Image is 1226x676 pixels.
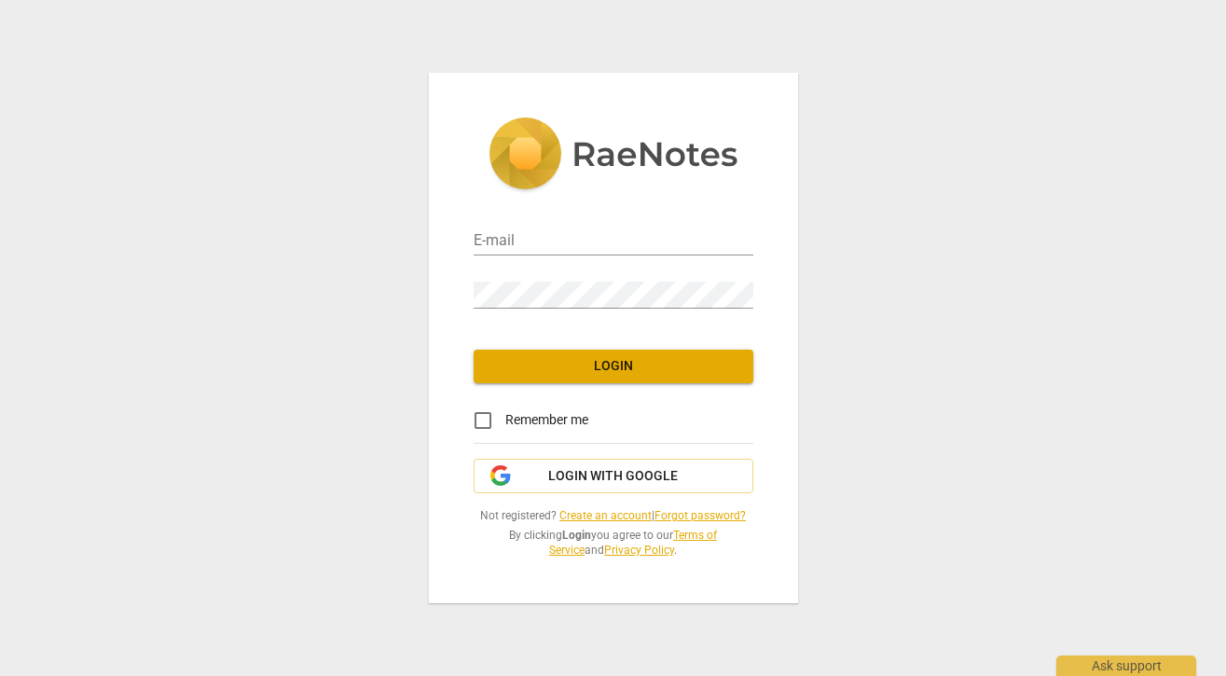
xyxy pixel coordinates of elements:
[604,544,674,557] a: Privacy Policy
[505,410,588,430] span: Remember me
[1056,655,1196,676] div: Ask support
[474,528,753,559] span: By clicking you agree to our and .
[474,350,753,383] button: Login
[489,357,738,376] span: Login
[489,117,738,194] img: 5ac2273c67554f335776073100b6d88f.svg
[548,467,678,486] span: Login with Google
[474,508,753,524] span: Not registered? |
[654,509,746,522] a: Forgot password?
[562,529,591,542] b: Login
[559,509,652,522] a: Create an account
[474,459,753,494] button: Login with Google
